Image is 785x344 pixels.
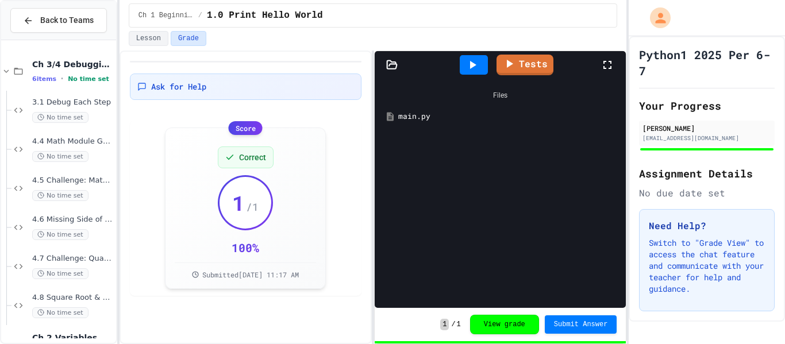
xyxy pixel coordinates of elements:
[40,14,94,26] span: Back to Teams
[32,176,114,185] span: 4.5 Challenge: Math Module exp()
[32,293,114,303] span: 4.8 Square Root & Absolute Value
[32,98,114,107] span: 3.1 Debug Each Step
[457,320,461,329] span: 1
[32,333,114,343] span: Ch 2 Variables, Statements & Expressions
[32,190,88,201] span: No time set
[649,237,765,295] p: Switch to "Grade View" to access the chat feature and communicate with your teacher for help and ...
[545,315,617,334] button: Submit Answer
[32,112,88,123] span: No time set
[171,31,206,46] button: Grade
[198,11,202,20] span: /
[239,152,266,163] span: Correct
[32,137,114,146] span: 4.4 Math Module GCD
[61,74,63,83] span: •
[229,121,263,135] div: Score
[151,81,206,92] span: Ask for Help
[642,123,771,133] div: [PERSON_NAME]
[440,319,449,330] span: 1
[207,9,323,22] span: 1.0 Print Hello World
[451,320,455,329] span: /
[639,47,775,79] h1: Python1 2025 Per 6-7
[32,268,88,279] span: No time set
[470,315,539,334] button: View grade
[129,31,168,46] button: Lesson
[32,307,88,318] span: No time set
[68,75,109,83] span: No time set
[649,219,765,233] h3: Need Help?
[638,5,674,31] div: My Account
[232,239,259,256] div: 100 %
[639,186,775,200] div: No due date set
[690,248,774,297] iframe: chat widget
[32,151,88,162] span: No time set
[32,254,114,264] span: 4.7 Challenge: Quadratic Formula
[642,134,771,142] div: [EMAIL_ADDRESS][DOMAIN_NAME]
[639,165,775,181] h2: Assignment Details
[202,270,299,279] span: Submitted [DATE] 11:17 AM
[32,75,56,83] span: 6 items
[246,199,259,215] span: / 1
[232,191,245,214] span: 1
[737,298,774,333] iframe: chat widget
[32,229,88,240] span: No time set
[32,59,114,69] span: Ch 3/4 Debugging/Modules
[138,11,194,20] span: Ch 1 Beginning in CS
[497,55,553,75] a: Tests
[639,98,775,114] h2: Your Progress
[380,84,620,106] div: Files
[398,111,619,122] div: main.py
[32,215,114,225] span: 4.6 Missing Side of a Triangle
[554,320,608,329] span: Submit Answer
[10,8,107,33] button: Back to Teams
